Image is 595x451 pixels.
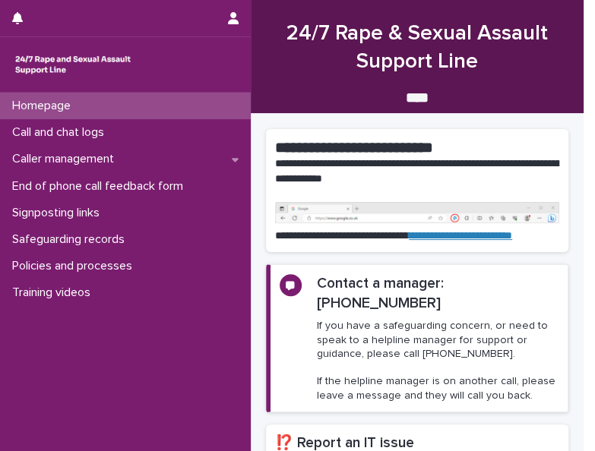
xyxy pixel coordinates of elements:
[6,179,195,194] p: End of phone call feedback form
[266,20,568,76] h1: 24/7 Rape & Sexual Assault Support Line
[317,319,559,402] p: If you have a safeguarding concern, or need to speak to a helpline manager for support or guidanc...
[6,152,126,166] p: Caller management
[317,274,559,313] h2: Contact a manager: [PHONE_NUMBER]
[12,49,134,80] img: rhQMoQhaT3yELyF149Cw
[6,125,116,140] p: Call and chat logs
[6,206,112,220] p: Signposting links
[6,232,137,247] p: Safeguarding records
[6,99,83,113] p: Homepage
[6,259,144,273] p: Policies and processes
[6,285,103,300] p: Training videos
[275,202,559,223] img: https%3A%2F%2Fcdn.document360.io%2F0deca9d6-0dac-4e56-9e8f-8d9979bfce0e%2FImages%2FDocumentation%...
